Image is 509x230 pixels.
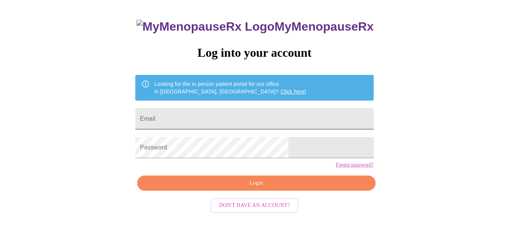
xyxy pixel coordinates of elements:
span: Don't have an account? [219,201,290,210]
button: Don't have an account? [211,198,298,213]
h3: Log into your account [135,46,373,60]
div: Looking for the in person patient portal for our office in [GEOGRAPHIC_DATA], [GEOGRAPHIC_DATA]? [154,77,306,98]
a: Don't have an account? [209,202,300,208]
a: Forgot password? [336,162,374,168]
a: Click here! [280,89,306,95]
span: Login [146,179,366,188]
h3: MyMenopauseRx [136,20,374,34]
button: Login [137,176,375,191]
img: MyMenopauseRx Logo [136,20,274,34]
